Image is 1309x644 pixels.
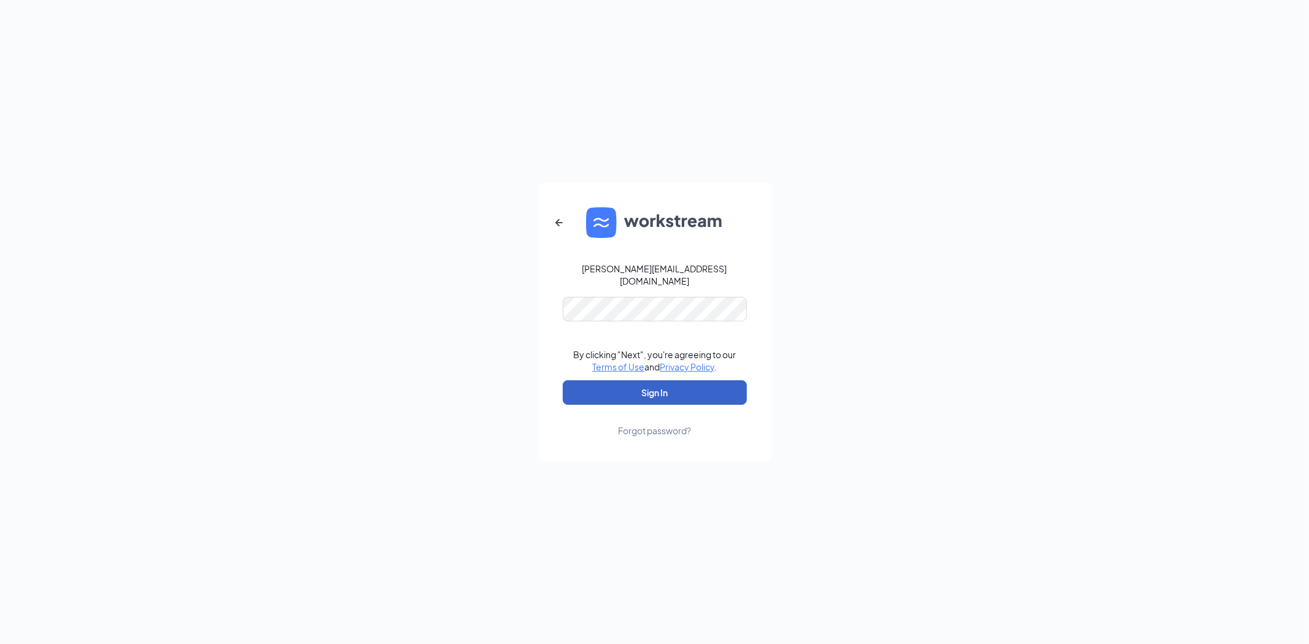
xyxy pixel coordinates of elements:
[586,207,724,238] img: WS logo and Workstream text
[573,348,736,373] div: By clicking "Next", you're agreeing to our and .
[552,215,566,230] svg: ArrowLeftNew
[544,208,574,237] button: ArrowLeftNew
[660,361,714,372] a: Privacy Policy
[592,361,644,372] a: Terms of Use
[618,405,691,437] a: Forgot password?
[563,263,747,287] div: [PERSON_NAME][EMAIL_ADDRESS][DOMAIN_NAME]
[563,380,747,405] button: Sign In
[618,424,691,437] div: Forgot password?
